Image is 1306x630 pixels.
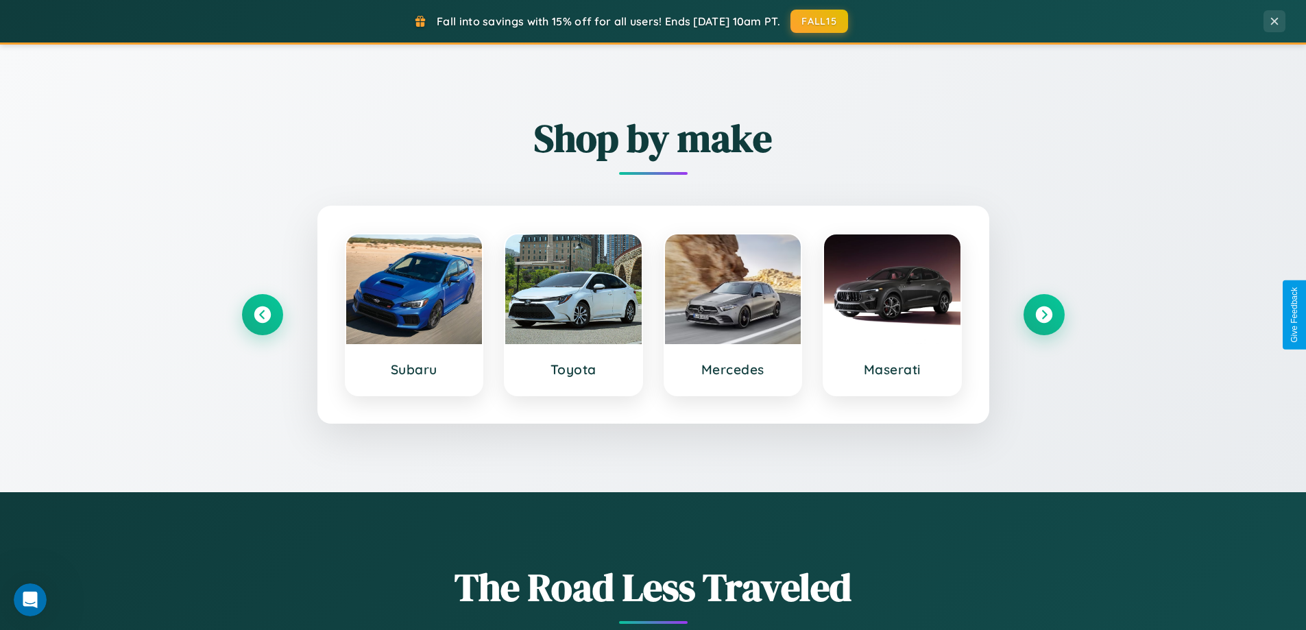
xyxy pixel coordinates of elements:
div: Give Feedback [1290,287,1299,343]
span: Fall into savings with 15% off for all users! Ends [DATE] 10am PT. [437,14,780,28]
h3: Subaru [360,361,469,378]
iframe: Intercom live chat [14,583,47,616]
h1: The Road Less Traveled [242,561,1065,614]
h3: Mercedes [679,361,788,378]
h2: Shop by make [242,112,1065,165]
h3: Toyota [519,361,628,378]
h3: Maserati [838,361,947,378]
button: FALL15 [790,10,848,33]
